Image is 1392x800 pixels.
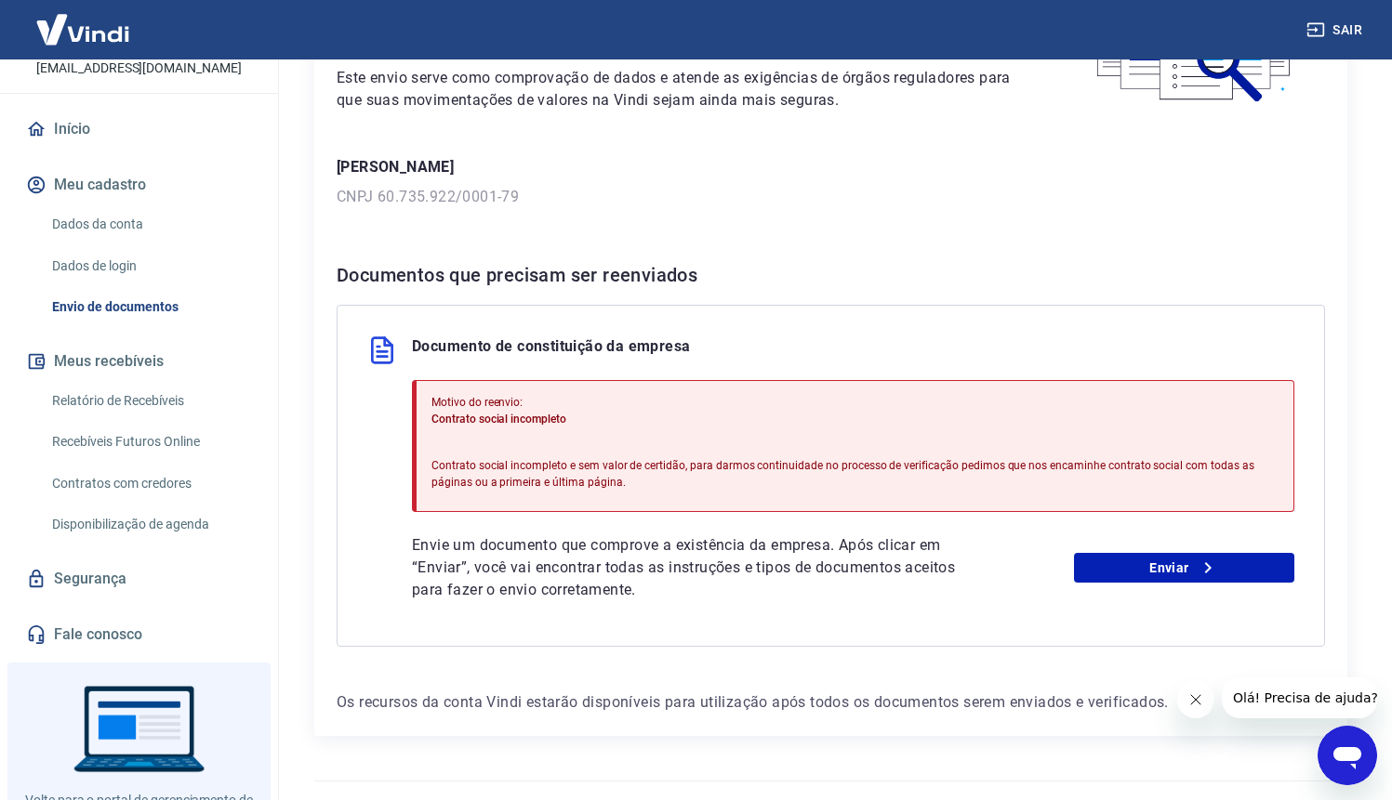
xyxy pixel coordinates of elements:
[22,1,143,58] img: Vindi
[337,156,1325,178] p: [PERSON_NAME]
[337,691,1325,714] p: Os recursos da conta Vindi estarão disponíveis para utilização após todos os documentos serem env...
[337,67,1021,111] p: Este envio serve como comprovação de dados e atende as exigências de órgãos reguladores para que ...
[431,413,566,426] span: Contrato social incompleto
[45,288,256,326] a: Envio de documentos
[22,558,256,599] a: Segurança
[45,465,256,503] a: Contratos com credores
[367,335,397,365] img: file.3f2e98d22047474d3a157069828955b5.svg
[45,505,256,544] a: Disponibilização de agenda
[431,394,1279,411] p: Motivo do reenvio:
[45,205,256,243] a: Dados da conta
[45,382,256,420] a: Relatório de Recebíveis
[45,247,256,285] a: Dados de login
[337,186,1325,208] p: CNPJ 60.735.922/0001-79
[1177,681,1214,718] iframe: Close message
[22,614,256,655] a: Fale conosco
[11,13,156,28] span: Olá! Precisa de ajuda?
[412,534,986,601] p: Envie um documento que comprove a existência da empresa. Após clicar em “Enviar”, você vai encont...
[1222,677,1377,718] iframe: Message from company
[1318,726,1377,785] iframe: Button to launch messaging window
[412,335,690,365] p: Documento de constituição da empresa
[1074,553,1294,583] a: Enviar
[431,457,1279,491] p: Contrato social incompleto e sem valor de certidão, para darmos continuidade no processo de verif...
[22,341,256,382] button: Meus recebíveis
[1303,13,1370,47] button: Sair
[22,109,256,150] a: Início
[22,164,256,205] button: Meu cadastro
[337,260,1325,290] h6: Documentos que precisam ser reenviados
[36,59,242,78] p: [EMAIL_ADDRESS][DOMAIN_NAME]
[45,423,256,461] a: Recebíveis Futuros Online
